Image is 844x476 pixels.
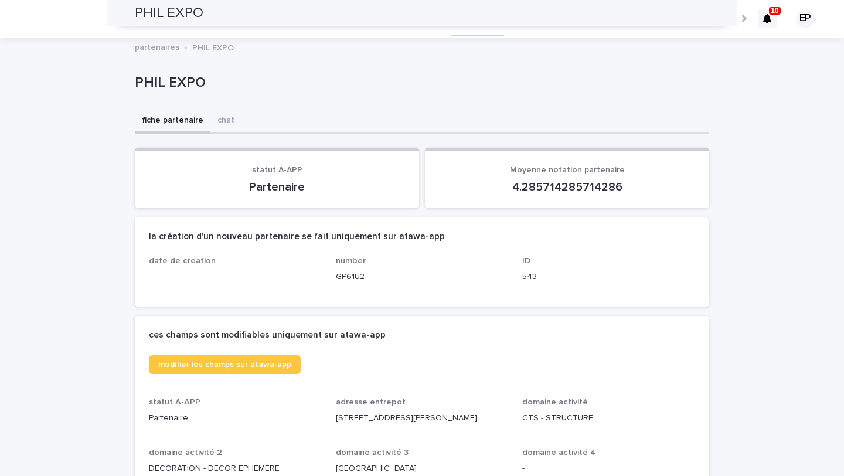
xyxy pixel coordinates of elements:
h2: la création d'un nouveau partenaire se fait uniquement sur atawa-app [149,232,445,242]
p: GP61U2 [336,271,509,283]
span: modifier les champs sur atawa-app [158,361,291,369]
p: Partenaire [149,180,405,194]
p: 543 [522,271,695,283]
div: EP [796,9,815,28]
span: domaine activité 2 [149,448,222,457]
a: modifier les champs sur atawa-app [149,355,301,374]
p: - [149,271,322,283]
a: partenaires [135,40,179,53]
span: statut A-APP [149,398,200,406]
span: domaine activité 4 [522,448,596,457]
span: domaine activité [522,398,588,406]
p: 10 [771,6,778,15]
span: date de creation [149,257,216,265]
p: PHIL EXPO [135,74,705,91]
div: 10 [758,9,777,28]
p: Partenaire [149,412,322,424]
p: DECORATION - DECOR EPHEMERE [149,463,322,475]
button: chat [210,109,241,134]
span: number [336,257,366,265]
p: PHIL EXPO [192,40,234,53]
p: [GEOGRAPHIC_DATA] [336,463,509,475]
p: CTS - STRUCTURE [522,412,695,424]
p: [STREET_ADDRESS][PERSON_NAME] [336,412,509,424]
p: 4.285714285714286 [439,180,695,194]
img: Ls34BcGeRexTGTNfXpUC [23,7,137,30]
span: ID [522,257,530,265]
h2: ces champs sont modifiables uniquement sur atawa-app [149,330,386,341]
span: Moyenne notation partenaire [510,166,625,174]
p: - [522,463,695,475]
span: adresse entrepot [336,398,406,406]
span: domaine activité 3 [336,448,409,457]
button: fiche partenaire [135,109,210,134]
span: statut A-APP [252,166,302,174]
